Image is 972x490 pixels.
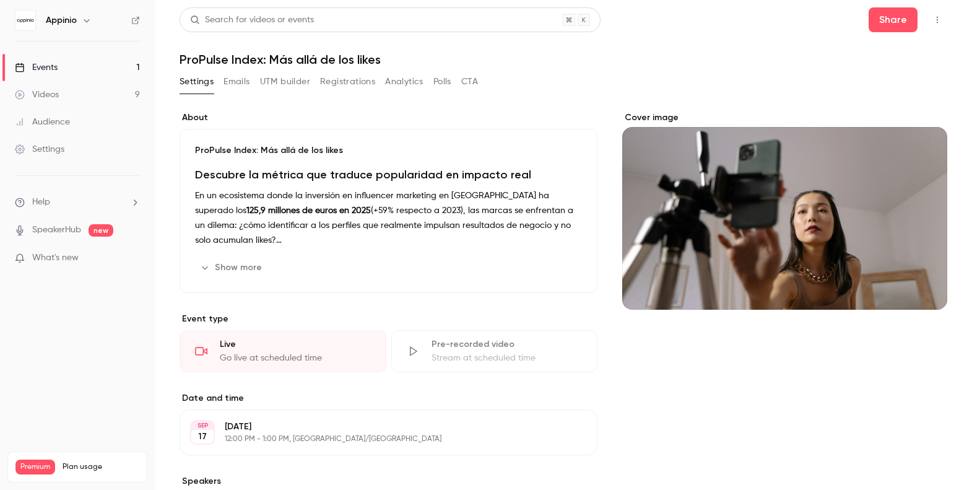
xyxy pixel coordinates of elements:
[180,330,386,372] div: LiveGo live at scheduled time
[46,14,77,27] h6: Appinio
[225,421,532,433] p: [DATE]
[220,338,371,351] div: Live
[195,258,269,278] button: Show more
[180,392,597,405] label: Date and time
[63,462,139,472] span: Plan usage
[195,144,582,157] p: ProPulse Index: Más allá de los likes
[391,330,598,372] div: Pre-recorded videoStream at scheduled time
[622,112,947,124] label: Cover image
[32,196,50,209] span: Help
[622,112,947,310] section: Cover image
[220,352,371,364] div: Go live at scheduled time
[195,168,531,182] strong: Descubre la métrica que traduce popularidad en impacto real
[32,224,81,237] a: SpeakerHub
[180,313,597,325] p: Event type
[15,143,64,155] div: Settings
[89,224,113,237] span: new
[320,72,375,92] button: Registrations
[15,460,55,475] span: Premium
[191,421,214,430] div: SEP
[125,253,140,264] iframe: Noticeable Trigger
[223,72,250,92] button: Emails
[432,338,583,351] div: Pre-recorded video
[385,72,423,92] button: Analytics
[433,72,451,92] button: Polls
[432,352,583,364] div: Stream at scheduled time
[15,196,140,209] li: help-dropdown-opener
[190,14,314,27] div: Search for videos or events
[260,72,310,92] button: UTM builder
[15,89,59,101] div: Videos
[180,72,214,92] button: Settings
[32,252,79,265] span: What's new
[198,431,207,443] p: 17
[195,188,582,248] p: En un ecosistema donde la inversión en influencer marketing en [GEOGRAPHIC_DATA] ha superado los ...
[869,7,918,32] button: Share
[180,475,597,488] label: Speakers
[15,61,58,74] div: Events
[461,72,478,92] button: CTA
[180,112,597,124] label: About
[246,206,371,215] strong: 125,9 millones de euros en 2025
[15,116,70,128] div: Audience
[180,52,947,67] h1: ProPulse Index: Más allá de los likes
[225,434,532,444] p: 12:00 PM - 1:00 PM, [GEOGRAPHIC_DATA]/[GEOGRAPHIC_DATA]
[15,11,35,30] img: Appinio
